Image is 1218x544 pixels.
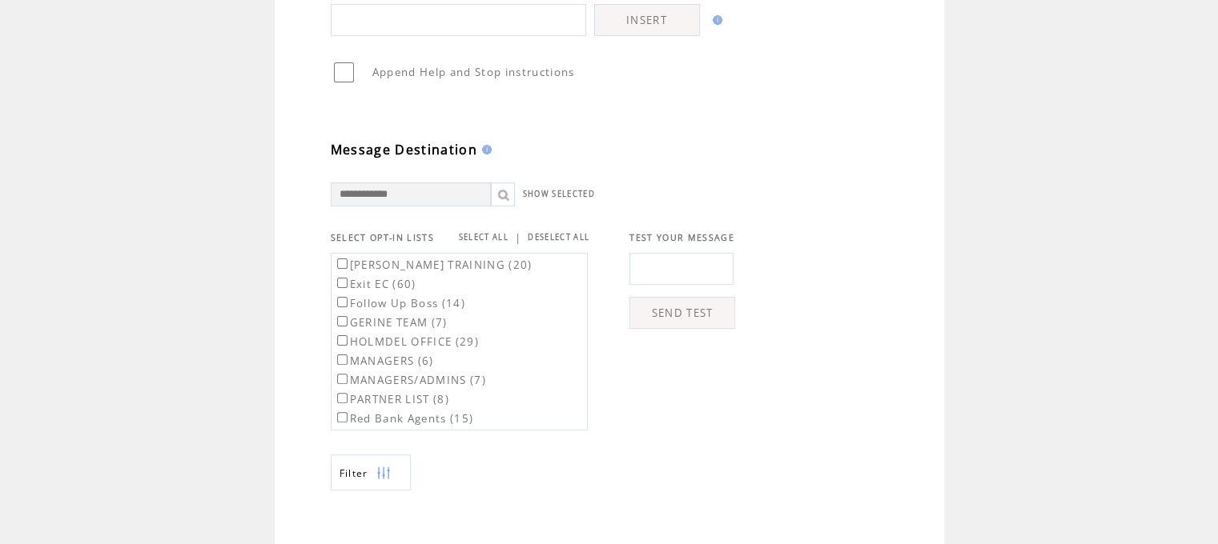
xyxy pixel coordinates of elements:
label: GERINE TEAM (7) [334,315,448,330]
img: filters.png [376,455,391,491]
span: Message Destination [331,141,477,158]
span: | [515,230,521,245]
img: help.gif [477,145,492,154]
label: Follow Up Boss (14) [334,296,465,310]
label: HOLMDEL OFFICE (29) [334,334,479,349]
input: HOLMDEL OFFICE (29) [337,335,348,346]
span: Append Help and Stop instructions [372,65,575,79]
a: DESELECT ALL [528,232,589,242]
input: MANAGERS (6) [337,354,348,365]
input: Exit EC (60) [337,278,348,288]
span: SELECT OPT-IN LISTS [331,232,434,243]
label: PARTNER LIST (8) [334,392,449,406]
label: Red Bank Agents (15) [334,411,474,426]
label: [PERSON_NAME] TRAINING (20) [334,258,533,272]
label: MANAGERS/ADMINS (7) [334,373,486,387]
label: MANAGERS (6) [334,354,434,368]
a: INSERT [594,4,700,36]
input: PARTNER LIST (8) [337,393,348,403]
span: Show filters [340,466,368,480]
a: SELECT ALL [459,232,509,242]
span: TEST YOUR MESSAGE [629,232,734,243]
input: [PERSON_NAME] TRAINING (20) [337,258,348,269]
a: SEND TEST [629,297,735,329]
input: MANAGERS/ADMINS (7) [337,374,348,384]
input: GERINE TEAM (7) [337,316,348,326]
a: SHOW SELECTED [523,189,595,199]
img: help.gif [708,15,722,25]
a: Filter [331,454,411,490]
input: Follow Up Boss (14) [337,297,348,307]
label: Exit EC (60) [334,277,416,291]
input: Red Bank Agents (15) [337,412,348,422]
